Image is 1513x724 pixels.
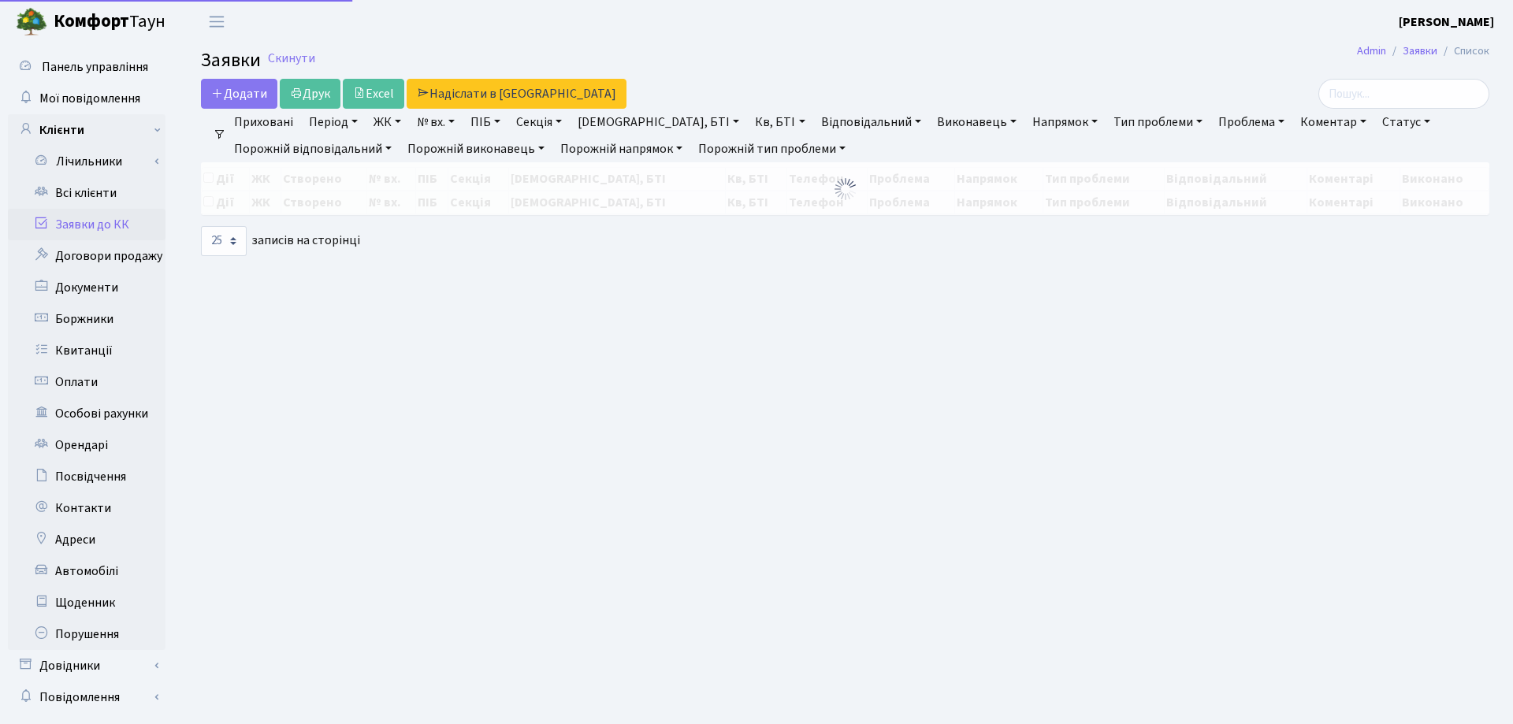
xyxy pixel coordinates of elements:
a: Відповідальний [815,109,928,136]
a: Контакти [8,492,165,524]
a: Секція [510,109,568,136]
a: Порожній відповідальний [228,136,398,162]
button: Переключити навігацію [197,9,236,35]
a: Особові рахунки [8,398,165,429]
a: Admin [1357,43,1386,59]
nav: breadcrumb [1333,35,1513,68]
a: Кв, БТІ [749,109,811,136]
a: Повідомлення [8,681,165,713]
a: Порожній тип проблеми [692,136,852,162]
a: Оплати [8,366,165,398]
a: № вх. [411,109,461,136]
a: Приховані [228,109,299,136]
b: Комфорт [54,9,129,34]
a: Автомобілі [8,555,165,587]
a: Лічильники [18,146,165,177]
a: Тип проблеми [1107,109,1209,136]
a: Напрямок [1026,109,1104,136]
a: ЖК [367,109,407,136]
a: ПІБ [464,109,507,136]
a: Excel [343,79,404,109]
a: Щоденник [8,587,165,618]
a: Порушення [8,618,165,650]
img: Обробка... [833,176,858,202]
a: Порожній напрямок [554,136,689,162]
a: [DEMOGRAPHIC_DATA], БТІ [571,109,745,136]
a: Орендарі [8,429,165,461]
select: записів на сторінці [201,226,247,256]
a: Заявки [1403,43,1437,59]
a: Довідники [8,650,165,681]
input: Пошук... [1318,79,1489,109]
span: Додати [211,85,267,102]
a: Проблема [1212,109,1291,136]
a: Статус [1376,109,1437,136]
a: Адреси [8,524,165,555]
a: Скинути [268,51,315,66]
a: Квитанції [8,335,165,366]
a: Договори продажу [8,240,165,272]
a: Боржники [8,303,165,335]
a: [PERSON_NAME] [1399,13,1494,32]
b: [PERSON_NAME] [1399,13,1494,31]
a: Виконавець [931,109,1023,136]
a: Період [303,109,364,136]
a: Друк [280,79,340,109]
li: Список [1437,43,1489,60]
a: Мої повідомлення [8,83,165,114]
span: Мої повідомлення [39,90,140,107]
a: Коментар [1294,109,1373,136]
span: Заявки [201,46,261,74]
a: Порожній виконавець [401,136,551,162]
span: Панель управління [42,58,148,76]
a: Панель управління [8,51,165,83]
a: Документи [8,272,165,303]
a: Заявки до КК [8,209,165,240]
a: Надіслати в [GEOGRAPHIC_DATA] [407,79,626,109]
span: Таун [54,9,165,35]
a: Клієнти [8,114,165,146]
img: logo.png [16,6,47,38]
a: Посвідчення [8,461,165,492]
label: записів на сторінці [201,226,360,256]
a: Всі клієнти [8,177,165,209]
a: Додати [201,79,277,109]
